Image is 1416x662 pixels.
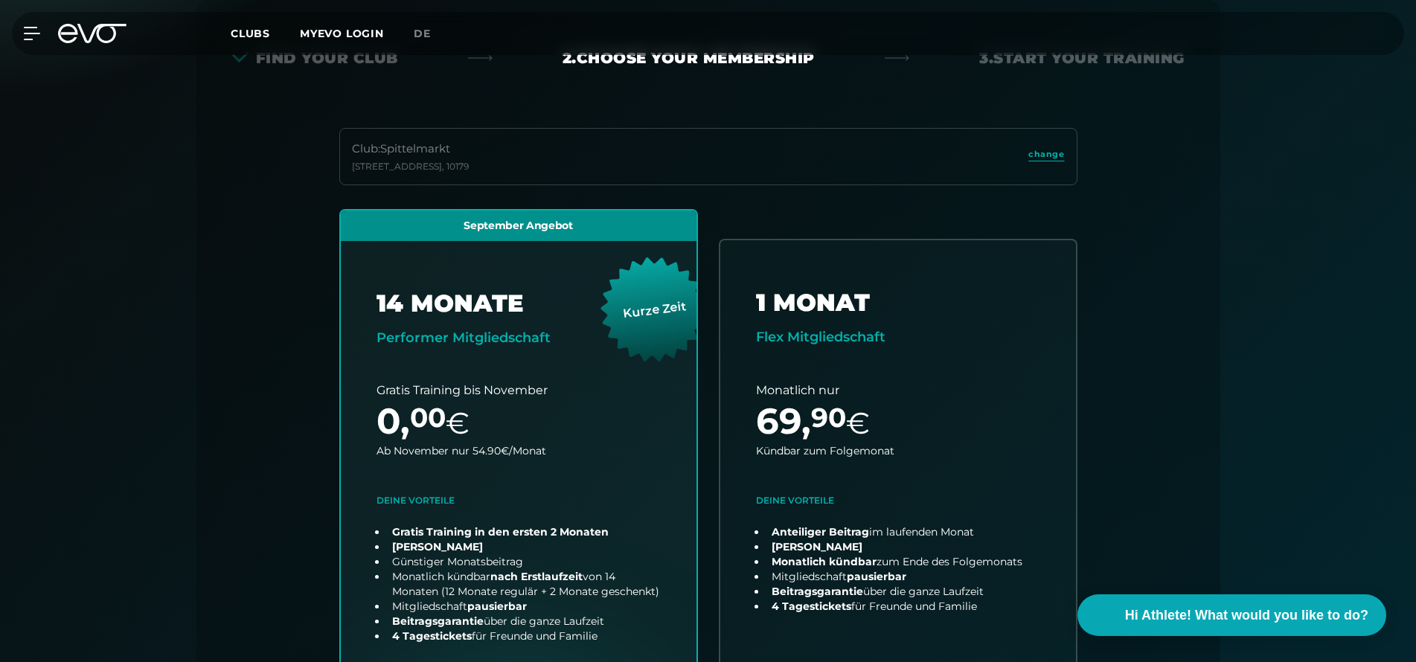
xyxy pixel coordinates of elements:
span: Clubs [231,27,270,40]
a: MYEVO LOGIN [300,27,384,40]
div: [STREET_ADDRESS] , 10179 [352,161,469,173]
a: change [1028,148,1064,165]
a: de [414,25,449,42]
span: de [414,27,431,40]
span: Hi Athlete! What would you like to do? [1125,605,1368,626]
button: Hi Athlete! What would you like to do? [1077,594,1386,636]
div: Club : Spittelmarkt [352,141,469,158]
span: change [1028,148,1064,161]
a: Clubs [231,26,300,40]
